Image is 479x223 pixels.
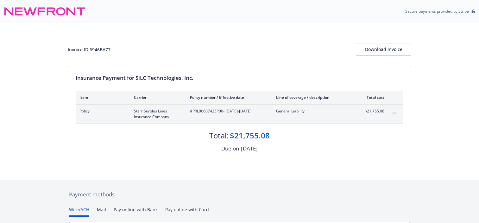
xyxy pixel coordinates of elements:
[209,130,229,141] div: Total:
[79,95,124,100] div: Item
[276,95,350,100] div: Line of coverage / description
[241,144,258,153] div: [DATE]
[190,95,266,100] div: Policy number / Effective date
[97,206,106,217] button: Mail
[356,43,411,56] button: Download Invoice
[361,95,384,100] div: Total cost
[134,108,180,120] span: Starr Surplus Lines Insurance Company
[76,105,403,124] div: PolicyStarr Surplus Lines Insurance Company#PRL00607425P00- [DATE]-[DATE]General Liability$21,755...
[230,130,270,141] div: $21,755.08
[276,108,350,114] span: General Liability
[165,206,209,217] button: Pay online with Card
[134,95,180,100] div: Carrier
[68,46,110,53] div: Invoice ID: 6946BA77
[190,108,266,114] span: #PRL00607425P00 - [DATE]-[DATE]
[389,108,400,118] button: expand content
[114,206,158,217] button: Pay online with Bank
[405,9,469,14] p: Secure payments provided by Stripe
[69,206,89,217] button: Wire/ACH
[76,74,403,82] div: Insurance Payment for SiLC Technologies, Inc.
[79,108,124,114] span: Policy
[356,43,411,55] div: Download Invoice
[69,190,410,199] div: Payment methods
[361,108,384,114] span: $21,755.08
[221,144,239,153] div: Due on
